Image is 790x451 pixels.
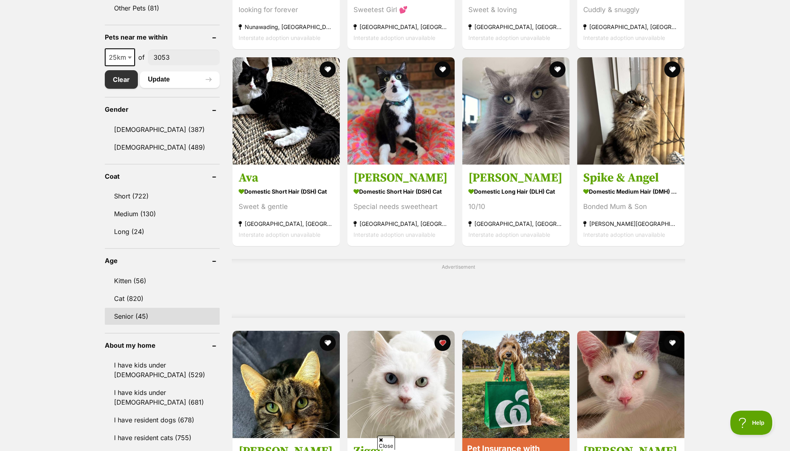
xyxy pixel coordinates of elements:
[239,186,334,197] strong: Domestic Short Hair (DSH) Cat
[353,170,449,186] h3: [PERSON_NAME]
[105,257,220,264] header: Age
[377,436,395,450] span: Close
[353,231,435,238] span: Interstate adoption unavailable
[233,57,340,165] img: Ava - Domestic Short Hair (DSH) Cat
[583,186,678,197] strong: Domestic Medium Hair (DMH) Cat
[583,35,665,42] span: Interstate adoption unavailable
[468,170,563,186] h3: [PERSON_NAME]
[353,22,449,33] strong: [GEOGRAPHIC_DATA], [GEOGRAPHIC_DATA]
[105,173,220,180] header: Coat
[233,164,340,246] a: Ava Domestic Short Hair (DSH) Cat Sweet & gentle [GEOGRAPHIC_DATA], [GEOGRAPHIC_DATA] Interstate ...
[105,33,220,41] header: Pets near me within
[549,61,565,77] button: favourite
[434,335,451,351] button: favourite
[577,331,684,438] img: Wilson - Domestic Short Hair (DSH) Cat
[347,331,455,438] img: Ziggy - Domestic Long Hair (DLH) Cat
[347,57,455,165] img: Lucy - Domestic Short Hair (DSH) Cat
[105,342,220,349] header: About my home
[239,218,334,229] strong: [GEOGRAPHIC_DATA], [GEOGRAPHIC_DATA]
[583,170,678,186] h3: Spike & Angel
[468,201,563,212] div: 10/10
[239,35,320,42] span: Interstate adoption unavailable
[320,335,336,351] button: favourite
[105,384,220,411] a: I have kids under [DEMOGRAPHIC_DATA] (681)
[320,61,336,77] button: favourite
[353,35,435,42] span: Interstate adoption unavailable
[140,71,220,88] button: Update
[239,201,334,212] div: Sweet & gentle
[105,48,135,66] span: 25km
[353,201,449,212] div: Special needs sweetheart
[468,231,550,238] span: Interstate adoption unavailable
[148,50,220,65] input: postcode
[468,35,550,42] span: Interstate adoption unavailable
[105,205,220,222] a: Medium (130)
[233,331,340,438] img: Wendy - Domestic Short Hair (DSH) Cat
[105,290,220,307] a: Cat (820)
[468,218,563,229] strong: [GEOGRAPHIC_DATA], [GEOGRAPHIC_DATA]
[462,164,570,246] a: [PERSON_NAME] Domestic Long Hair (DLH) Cat 10/10 [GEOGRAPHIC_DATA], [GEOGRAPHIC_DATA] Interstate ...
[239,22,334,33] strong: Nunawading, [GEOGRAPHIC_DATA]
[105,188,220,205] a: Short (722)
[583,201,678,212] div: Bonded Mum & Son
[664,335,680,351] button: favourite
[105,429,220,446] a: I have resident cats (755)
[105,308,220,325] a: Senior (45)
[347,164,455,246] a: [PERSON_NAME] Domestic Short Hair (DSH) Cat Special needs sweetheart [GEOGRAPHIC_DATA], [GEOGRAPH...
[105,272,220,289] a: Kitten (56)
[353,186,449,197] strong: Domestic Short Hair (DSH) Cat
[468,186,563,197] strong: Domestic Long Hair (DLH) Cat
[105,106,220,113] header: Gender
[138,52,145,62] span: of
[105,411,220,428] a: I have resident dogs (678)
[583,5,678,16] div: Cuddly & snuggly
[105,70,138,89] a: Clear
[577,164,684,246] a: Spike & Angel Domestic Medium Hair (DMH) Cat Bonded Mum & Son [PERSON_NAME][GEOGRAPHIC_DATA] Inte...
[239,170,334,186] h3: Ava
[730,411,774,435] iframe: Help Scout Beacon - Open
[105,139,220,156] a: [DEMOGRAPHIC_DATA] (489)
[105,223,220,240] a: Long (24)
[583,231,665,238] span: Interstate adoption unavailable
[353,5,449,16] div: Sweetest Girl 💕
[664,61,680,77] button: favourite
[434,61,451,77] button: favourite
[468,22,563,33] strong: [GEOGRAPHIC_DATA], [GEOGRAPHIC_DATA]
[106,52,134,63] span: 25km
[239,231,320,238] span: Interstate adoption unavailable
[239,5,334,16] div: looking for forever
[232,259,685,318] div: Advertisement
[583,22,678,33] strong: [GEOGRAPHIC_DATA], [GEOGRAPHIC_DATA]
[468,5,563,16] div: Sweet & loving
[577,57,684,165] img: Spike & Angel - Domestic Medium Hair (DMH) Cat
[105,121,220,138] a: [DEMOGRAPHIC_DATA] (387)
[105,357,220,383] a: I have kids under [DEMOGRAPHIC_DATA] (529)
[583,218,678,229] strong: [PERSON_NAME][GEOGRAPHIC_DATA]
[353,218,449,229] strong: [GEOGRAPHIC_DATA], [GEOGRAPHIC_DATA]
[462,57,570,165] img: Gus - Domestic Long Hair (DLH) Cat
